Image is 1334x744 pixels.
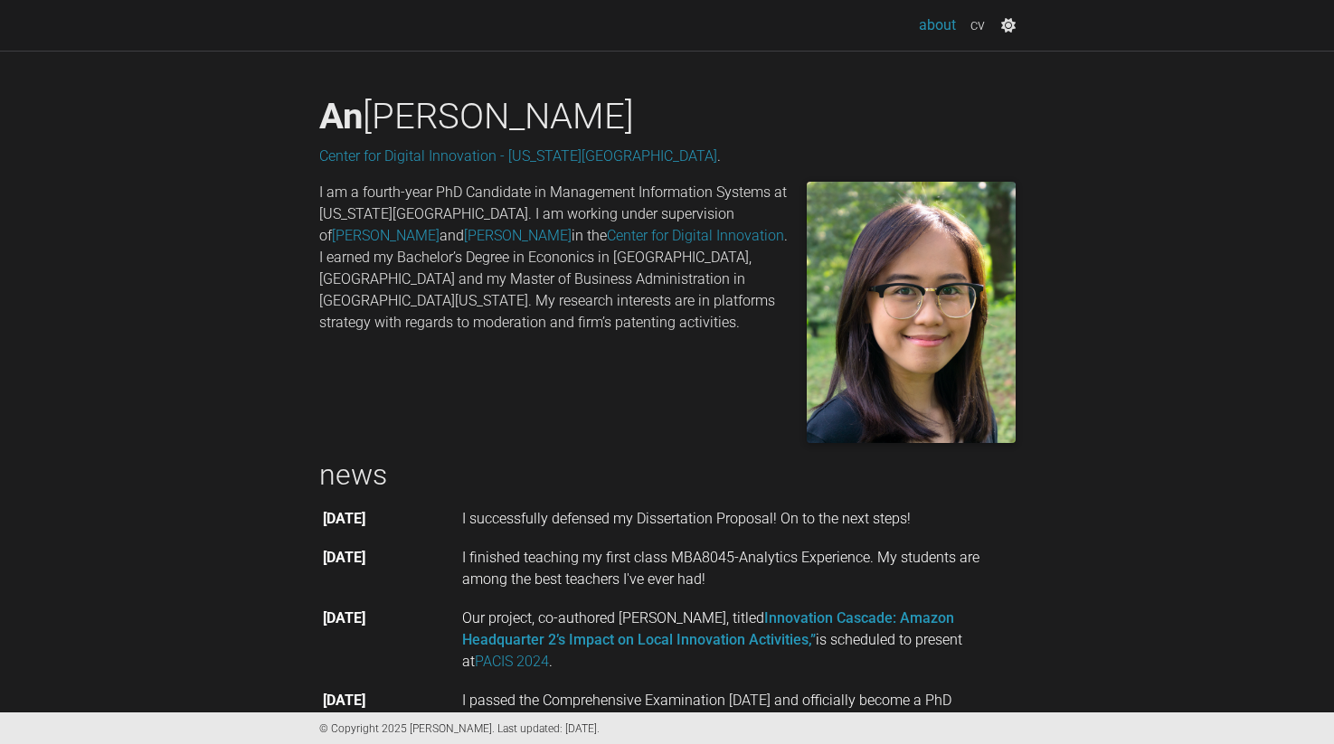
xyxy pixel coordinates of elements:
[607,227,784,244] a: Center for Digital Innovation
[319,95,1016,138] h1: [PERSON_NAME]
[459,499,1016,538] td: I successfully defensed my Dissertation Proposal! On to the next steps!
[319,682,459,742] th: [DATE]
[319,95,363,137] span: An
[459,538,1016,598] td: I finished teaching my first class MBA8045-Analytics Experience. My students are among the best t...
[464,227,572,244] a: [PERSON_NAME]
[807,182,1016,443] img: prof_pic.jpg
[963,7,992,43] a: cv
[306,712,1029,744] div: © Copyright 2025 [PERSON_NAME]. Last updated: [DATE].
[319,146,1016,167] p: .
[475,653,549,670] a: PACIS 2024
[319,457,387,492] a: news
[459,682,1016,742] td: I passed the Comprehensive Examination [DATE] and officially become a PhD Candidate.
[319,499,459,538] th: [DATE]
[319,182,1016,334] p: I am a fourth-year PhD Candidate in Management Information Systems at [US_STATE][GEOGRAPHIC_DATA]...
[319,599,459,682] th: [DATE]
[459,599,1016,682] td: Our project, co-authored [PERSON_NAME], titled is scheduled to present at .
[319,147,717,165] a: Center for Digital Innovation - [US_STATE][GEOGRAPHIC_DATA]
[332,227,440,244] a: [PERSON_NAME]
[319,538,459,598] th: [DATE]
[912,7,963,43] a: about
